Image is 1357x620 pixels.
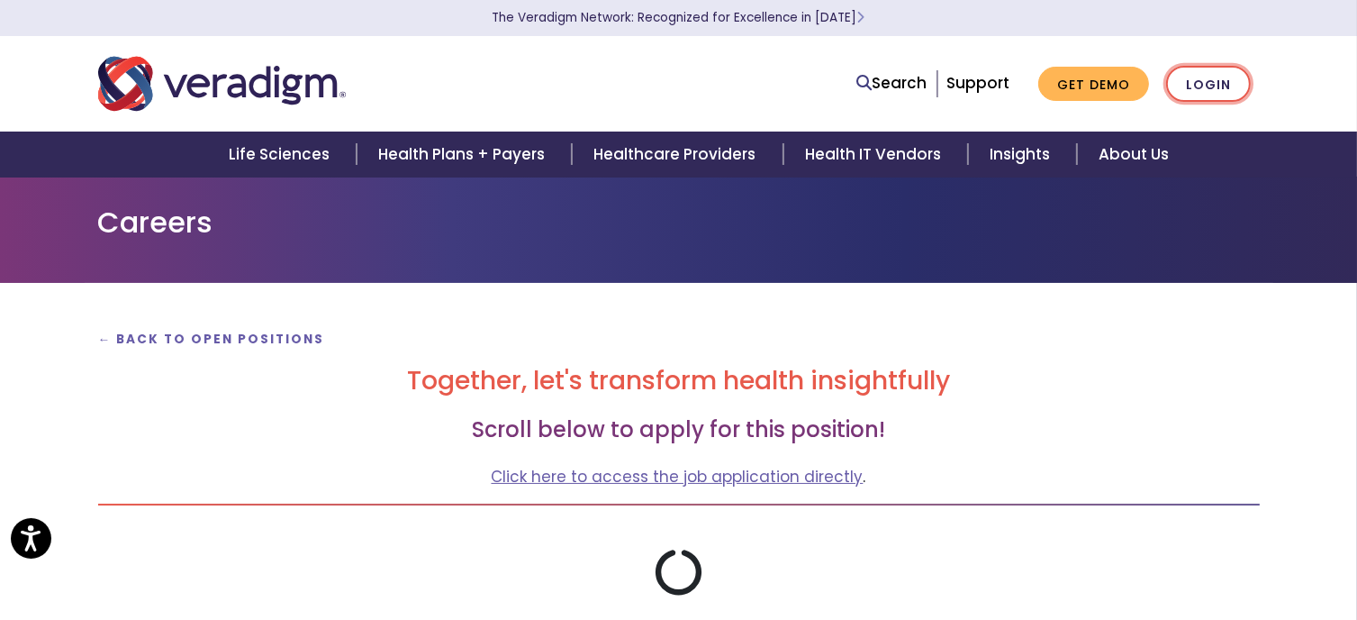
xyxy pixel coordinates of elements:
a: Insights [968,132,1077,178]
a: Health IT Vendors [783,132,968,178]
a: About Us [1077,132,1190,178]
a: Click here to access the job application directly [492,466,864,488]
a: The Veradigm Network: Recognized for Excellence in [DATE]Learn More [493,9,865,26]
a: Get Demo [1038,67,1149,102]
span: Learn More [857,9,865,26]
a: ← Back to Open Positions [98,331,325,348]
a: Healthcare Providers [572,132,783,178]
a: Login [1166,66,1251,103]
a: Life Sciences [207,132,357,178]
a: Support [946,72,1009,94]
p: . [98,465,1260,489]
h1: Careers [98,205,1260,240]
h2: Together, let's transform health insightfully [98,366,1260,397]
a: Health Plans + Payers [357,132,572,178]
h3: Scroll below to apply for this position! [98,417,1260,443]
img: Veradigm logo [98,54,346,114]
a: Search [857,71,927,96]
